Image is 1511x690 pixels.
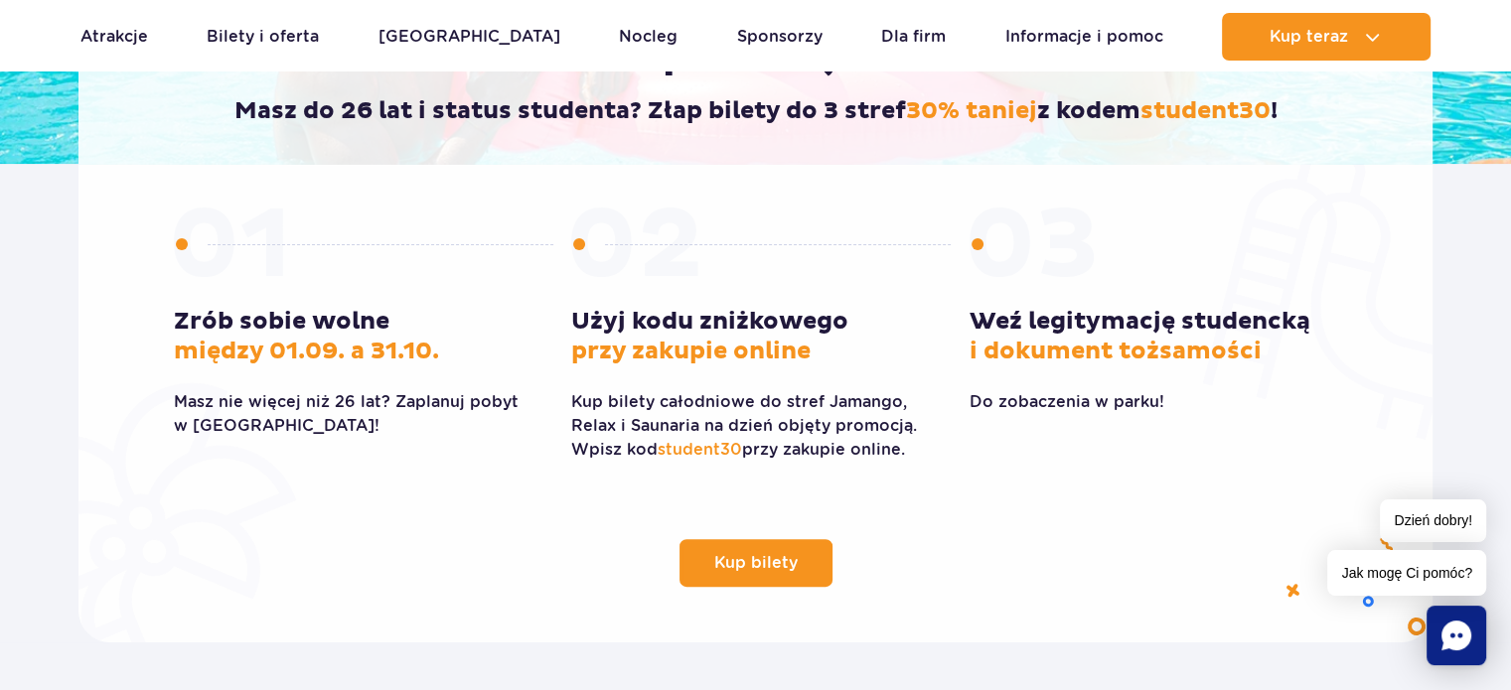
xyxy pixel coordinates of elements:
[120,96,1391,126] h2: Masz do 26 lat i status studenta? Złap bilety do 3 stref z kodem !
[658,440,742,459] span: student30
[1327,550,1486,596] span: Jak mogę Ci pomóc?
[881,13,946,61] a: Dla firm
[1380,499,1486,542] span: Dzień dobry!
[1140,96,1271,126] span: student30
[571,307,939,366] h3: Użyj kodu zniżkowego
[970,390,1337,414] p: Do zobaczenia w parku!
[378,13,560,61] a: [GEOGRAPHIC_DATA]
[174,337,439,366] span: między 01.09. a 31.10.
[207,13,319,61] a: Bilety i oferta
[1270,28,1348,46] span: Kup teraz
[737,13,823,61] a: Sponsorzy
[571,337,811,366] span: przy zakupie online
[571,390,939,462] p: Kup bilety całodniowe do stref Jamango, Relax i Saunaria na dzień objęty promocją. Wpisz kod przy...
[80,13,148,61] a: Atrakcje
[714,555,798,571] span: Kup bilety
[680,539,832,587] a: Kup bilety
[970,307,1337,366] h3: Weź legitymację studencką
[174,307,541,366] h3: Zrób sobie wolne
[970,337,1262,366] span: i dokument tożsamości
[619,13,678,61] a: Nocleg
[1005,13,1163,61] a: Informacje i pomoc
[906,96,1037,126] span: 30% taniej
[1427,606,1486,665] div: Chat
[174,390,541,438] p: Masz nie więcej niż 26 lat? Zaplanuj pobyt w [GEOGRAPHIC_DATA]!
[1222,13,1431,61] button: Kup teraz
